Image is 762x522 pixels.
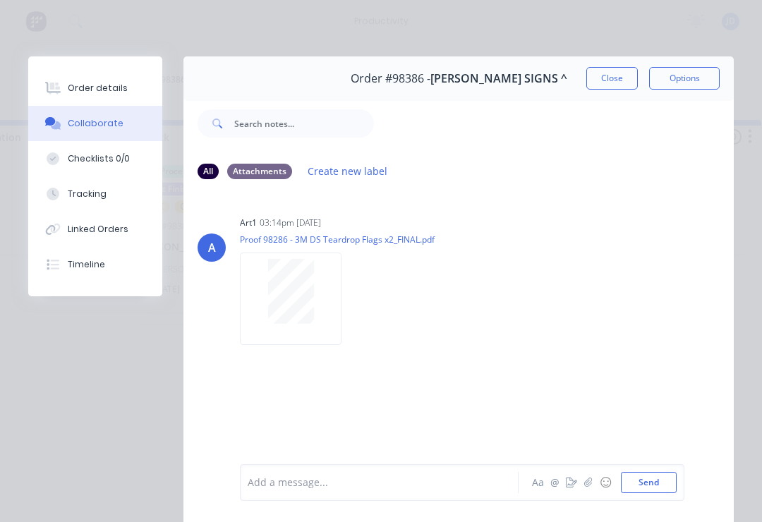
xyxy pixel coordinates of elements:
[28,176,162,212] button: Tracking
[68,82,128,95] div: Order details
[234,109,374,138] input: Search notes...
[529,474,546,491] button: Aa
[28,141,162,176] button: Checklists 0/0
[260,217,321,229] div: 03:14pm [DATE]
[68,223,128,236] div: Linked Orders
[240,233,435,245] p: Proof 98286 - 3M DS Teardrop Flags x2_FINAL.pdf
[430,72,567,85] span: [PERSON_NAME] SIGNS ^
[68,188,107,200] div: Tracking
[301,162,395,181] button: Create new label
[621,472,677,493] button: Send
[208,239,216,256] div: A
[649,67,720,90] button: Options
[28,247,162,282] button: Timeline
[28,212,162,247] button: Linked Orders
[240,217,257,229] div: art1
[28,106,162,141] button: Collaborate
[28,71,162,106] button: Order details
[68,258,105,271] div: Timeline
[546,474,563,491] button: @
[227,164,292,179] div: Attachments
[351,72,430,85] span: Order #98386 -
[68,117,123,130] div: Collaborate
[586,67,638,90] button: Close
[68,152,130,165] div: Checklists 0/0
[597,474,614,491] button: ☺
[198,164,219,179] div: All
